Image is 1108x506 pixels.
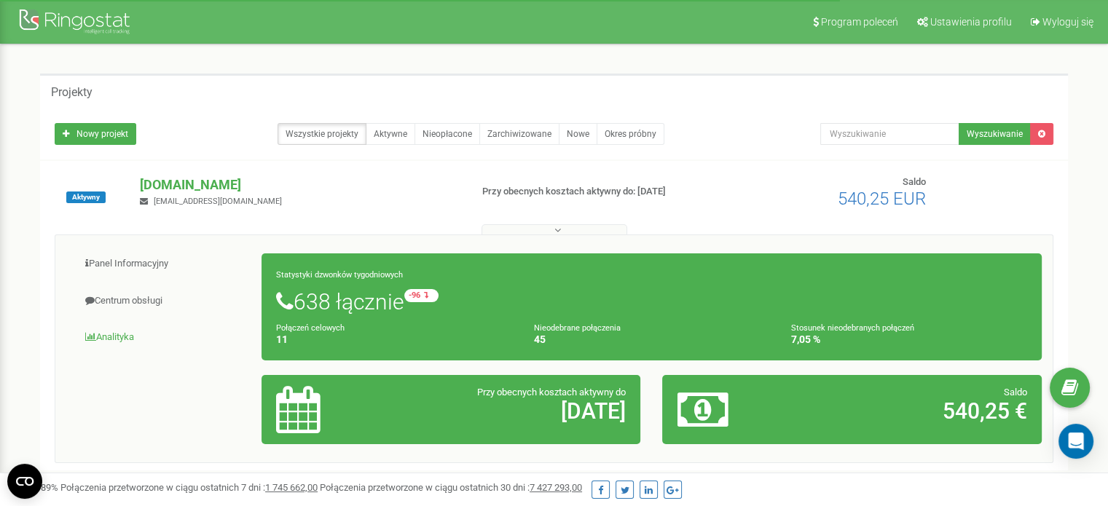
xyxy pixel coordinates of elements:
[366,123,415,145] a: Aktywne
[534,334,770,345] h4: 45
[821,16,898,28] span: Program poleceń
[276,334,512,345] h4: 11
[154,197,282,206] span: [EMAIL_ADDRESS][DOMAIN_NAME]
[320,482,582,493] span: Połączenia przetworzone w ciągu ostatnich 30 dni :
[60,482,318,493] span: Połączenia przetworzone w ciągu ostatnich 7 dni :
[1058,424,1093,459] div: Open Intercom Messenger
[838,189,926,209] span: 540,25 EUR
[404,289,439,302] small: -96
[51,86,93,99] h5: Projekty
[414,123,480,145] a: Nieopłacone
[791,334,1027,345] h4: 7,05 %
[959,123,1031,145] button: Wyszukiwanie
[55,123,136,145] a: Nowy projekt
[66,246,262,282] a: Panel Informacyjny
[791,323,914,333] small: Stosunek nieodebranych połączeń
[801,399,1027,423] h2: 540,25 €
[903,176,926,187] span: Saldo
[278,123,366,145] a: Wszystkie projekty
[482,185,715,199] p: Przy obecnych kosztach aktywny do: [DATE]
[140,175,458,194] p: [DOMAIN_NAME]
[7,464,42,499] button: Open CMP widget
[479,123,559,145] a: Zarchiwizowane
[66,283,262,319] a: Centrum obsługi
[66,191,106,203] span: Aktywny
[530,482,582,493] u: 7 427 293,00
[276,270,403,280] small: Statystyki dzwonków tygodniowych
[66,320,262,355] a: Analityka
[1042,16,1093,28] span: Wyloguj się
[276,289,1027,314] h1: 638 łącznie
[930,16,1012,28] span: Ustawienia profilu
[400,399,626,423] h2: [DATE]
[597,123,664,145] a: Okres próbny
[477,387,626,398] span: Przy obecnych kosztach aktywny do
[265,482,318,493] u: 1 745 662,00
[276,323,345,333] small: Połączeń celowych
[1004,387,1027,398] span: Saldo
[820,123,959,145] input: Wyszukiwanie
[559,123,597,145] a: Nowe
[534,323,621,333] small: Nieodebrane połączenia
